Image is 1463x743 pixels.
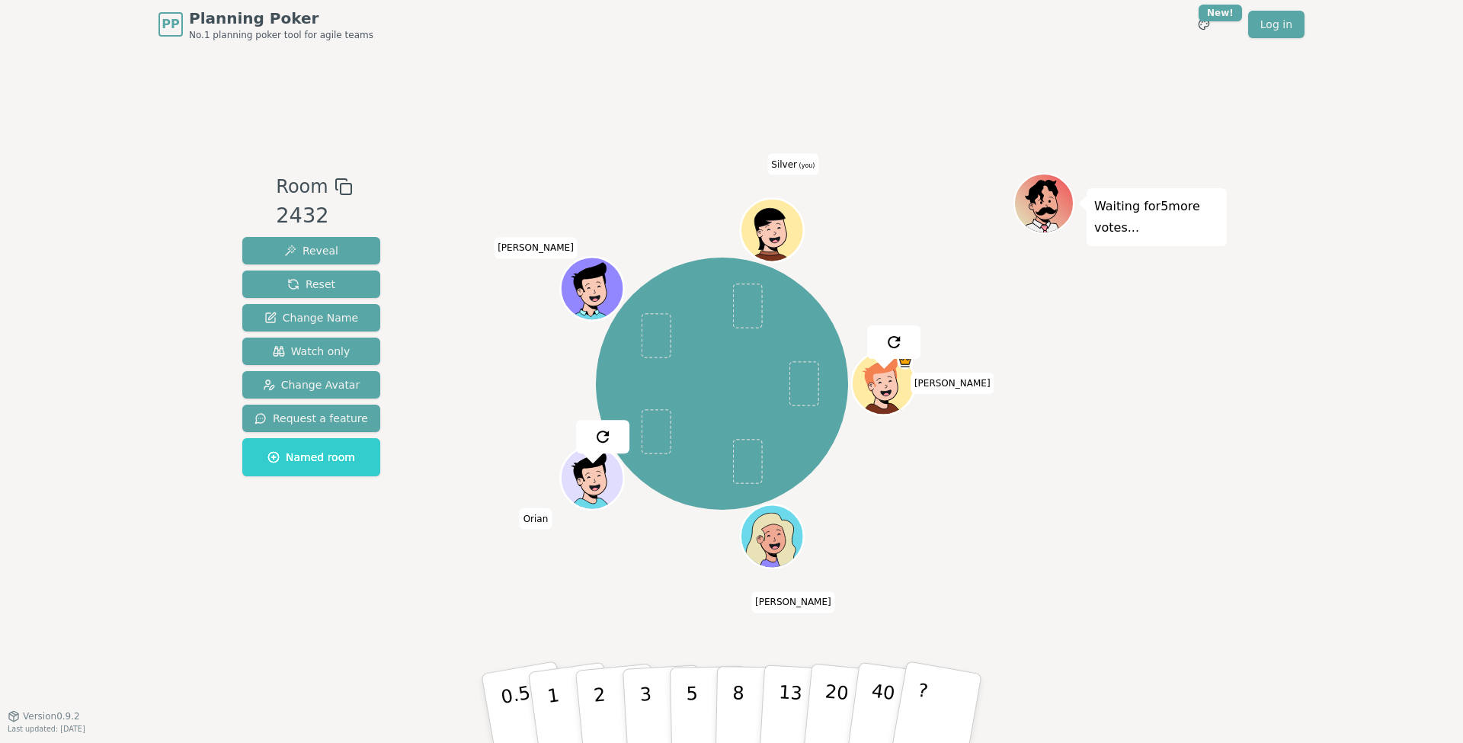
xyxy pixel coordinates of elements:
span: Click to change your name [911,373,994,394]
button: Request a feature [242,405,380,432]
span: Click to change your name [767,154,818,175]
span: Last updated: [DATE] [8,725,85,733]
span: (you) [797,162,815,169]
span: Click to change your name [751,592,835,613]
span: Reveal [284,243,338,258]
button: Reset [242,271,380,298]
button: Change Name [242,304,380,331]
span: Click to change your name [520,508,552,530]
p: Waiting for 5 more votes... [1094,196,1219,239]
span: Change Avatar [263,377,360,392]
img: reset [885,333,903,351]
span: PP [162,15,179,34]
div: 2432 [276,200,352,232]
a: PPPlanning PokerNo.1 planning poker tool for agile teams [158,8,373,41]
span: Reset [287,277,335,292]
span: Planning Poker [189,8,373,29]
span: No.1 planning poker tool for agile teams [189,29,373,41]
button: Change Avatar [242,371,380,399]
span: Version 0.9.2 [23,710,80,722]
span: Watch only [273,344,351,359]
span: Click to change your name [494,238,578,259]
button: Watch only [242,338,380,365]
div: New! [1199,5,1242,21]
span: Change Name [264,310,358,325]
button: Named room [242,438,380,476]
span: Request a feature [255,411,368,426]
span: Named room [267,450,355,465]
button: Reveal [242,237,380,264]
span: Chris is the host [897,354,913,370]
button: Click to change your avatar [742,200,802,260]
a: Log in [1248,11,1305,38]
img: reset [594,428,612,446]
span: Room [276,173,328,200]
button: New! [1190,11,1218,38]
button: Version0.9.2 [8,710,80,722]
